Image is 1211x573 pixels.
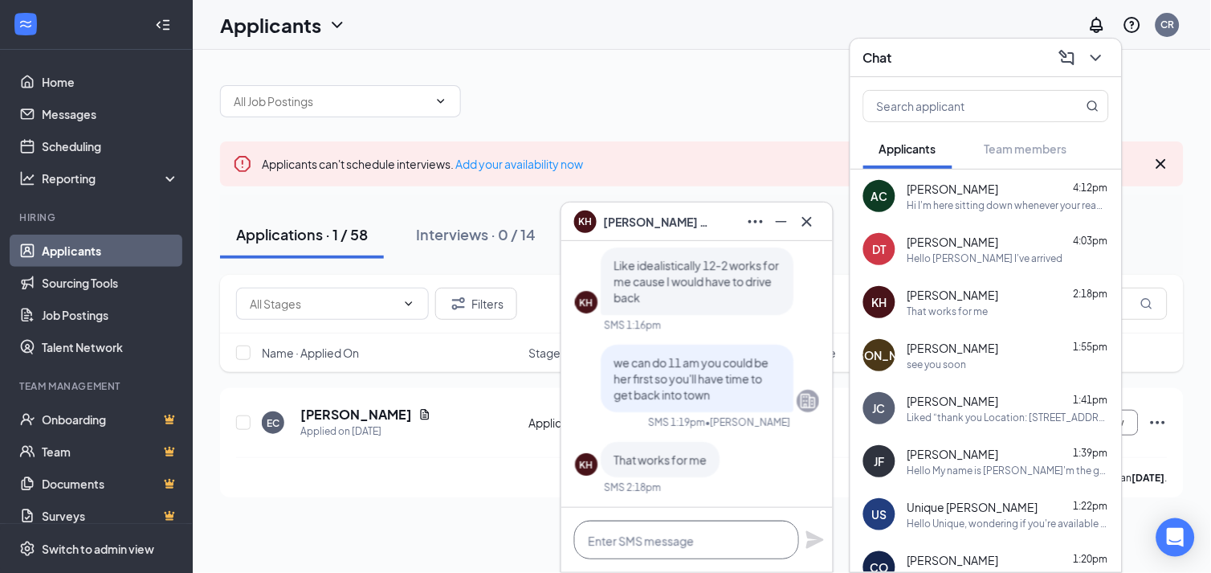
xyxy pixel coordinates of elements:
button: ChevronDown [1083,45,1109,71]
a: DocumentsCrown [42,468,179,500]
div: Hiring [19,211,176,224]
span: [PERSON_NAME] [907,552,999,568]
svg: MagnifyingGlass [1087,100,1099,113]
span: [PERSON_NAME] [907,393,999,409]
a: Talent Network [42,331,179,363]
span: [PERSON_NAME] [907,287,999,303]
span: That works for me [614,452,707,467]
input: All Stages [250,295,396,313]
div: KH [580,296,593,309]
a: Add your availability now [455,157,583,171]
span: Applicants can't schedule interviews. [262,157,583,171]
a: Sourcing Tools [42,267,179,299]
div: Reporting [42,170,180,186]
input: Search applicant [864,91,1054,121]
button: Minimize [769,209,794,235]
span: Name · Applied On [262,345,359,361]
div: Open Intercom Messenger [1156,518,1195,557]
span: 1:55pm [1074,341,1108,353]
span: Unique [PERSON_NAME] [907,499,1038,515]
svg: Company [798,391,818,411]
span: [PERSON_NAME] [907,446,999,462]
div: see you soon [907,358,967,371]
div: SMS 1:19pm [648,415,705,429]
div: Applications · 1 / 58 [236,224,368,244]
h3: Chat [863,49,892,67]
div: JC [873,400,886,416]
span: 1:41pm [1074,394,1108,406]
div: Applied on [DATE] [300,424,431,440]
a: Job Postings [42,299,179,331]
div: KH [872,294,887,310]
svg: Document [418,408,431,421]
div: Hello [PERSON_NAME] I've arrived [907,252,1063,265]
span: 1:22pm [1074,500,1108,512]
svg: Plane [805,530,825,550]
button: Ellipses [743,209,769,235]
a: OnboardingCrown [42,403,179,436]
b: [DATE] [1132,472,1165,484]
span: 1:20pm [1074,553,1108,565]
div: Switch to admin view [42,541,154,557]
span: Applicants [879,141,936,156]
button: Cross [794,209,820,235]
div: JF [875,453,885,469]
div: Hello Unique, wondering if you're available [DATE] [DATE] 12pm for a second interview with my bos... [907,517,1109,530]
svg: ChevronDown [1087,48,1106,68]
span: we can do 11 am you could be her first so you'll have time to get back into town [614,355,769,402]
span: • [PERSON_NAME] [705,415,790,429]
div: Hi I'm here sitting down whenever your ready thank you [907,199,1109,212]
h5: [PERSON_NAME] [300,406,412,424]
svg: Analysis [19,170,35,186]
svg: Ellipses [746,212,765,231]
svg: Cross [797,212,817,231]
span: [PERSON_NAME] [907,340,999,356]
a: Messages [42,98,179,130]
span: 1:39pm [1074,447,1108,459]
div: Hello My name is [PERSON_NAME]'m the general manager here at [PERSON_NAME] Hot Chicken Fresno Loc... [907,464,1109,477]
svg: Collapse [155,17,171,33]
div: [PERSON_NAME] [833,347,926,363]
h1: Applicants [220,11,321,39]
span: Stage [528,345,561,361]
span: [PERSON_NAME] [907,181,999,197]
div: SMS 2:18pm [604,481,661,494]
svg: WorkstreamLogo [18,16,34,32]
a: Applicants [42,235,179,267]
svg: Notifications [1087,15,1107,35]
a: SurveysCrown [42,500,179,532]
div: Liked “thank you Location: [STREET_ADDRESS][PERSON_NAME] suite 101 Visalia ca 93277 at 12:30pm wi... [907,411,1109,424]
span: 4:12pm [1074,182,1108,194]
div: Application [528,415,657,431]
button: ComposeMessage [1054,45,1080,71]
a: Home [42,66,179,98]
svg: Filter [449,294,468,313]
div: EC [267,416,279,430]
span: 4:03pm [1074,235,1108,247]
svg: Minimize [772,212,791,231]
div: Interviews · 0 / 14 [416,224,536,244]
span: [PERSON_NAME] [907,234,999,250]
button: Filter Filters [435,288,517,320]
div: SMS 1:16pm [604,318,661,332]
a: Scheduling [42,130,179,162]
div: DT [873,241,887,257]
div: KH [580,458,593,472]
div: US [872,506,887,522]
input: All Job Postings [234,92,428,110]
div: That works for me [907,305,989,318]
svg: Cross [1152,154,1171,174]
span: Team members [985,141,1067,156]
svg: ChevronDown [328,15,347,35]
span: 2:18pm [1074,288,1108,300]
svg: MagnifyingGlass [1140,297,1153,310]
span: Like idealistically 12-2 works for me cause I would have to drive back [614,258,779,305]
svg: ComposeMessage [1058,48,1077,68]
div: Team Management [19,379,176,393]
svg: Ellipses [1148,413,1168,432]
svg: Error [233,154,252,174]
span: [PERSON_NAME] Hang [603,213,716,231]
svg: ChevronDown [434,95,447,108]
svg: Settings [19,541,35,557]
